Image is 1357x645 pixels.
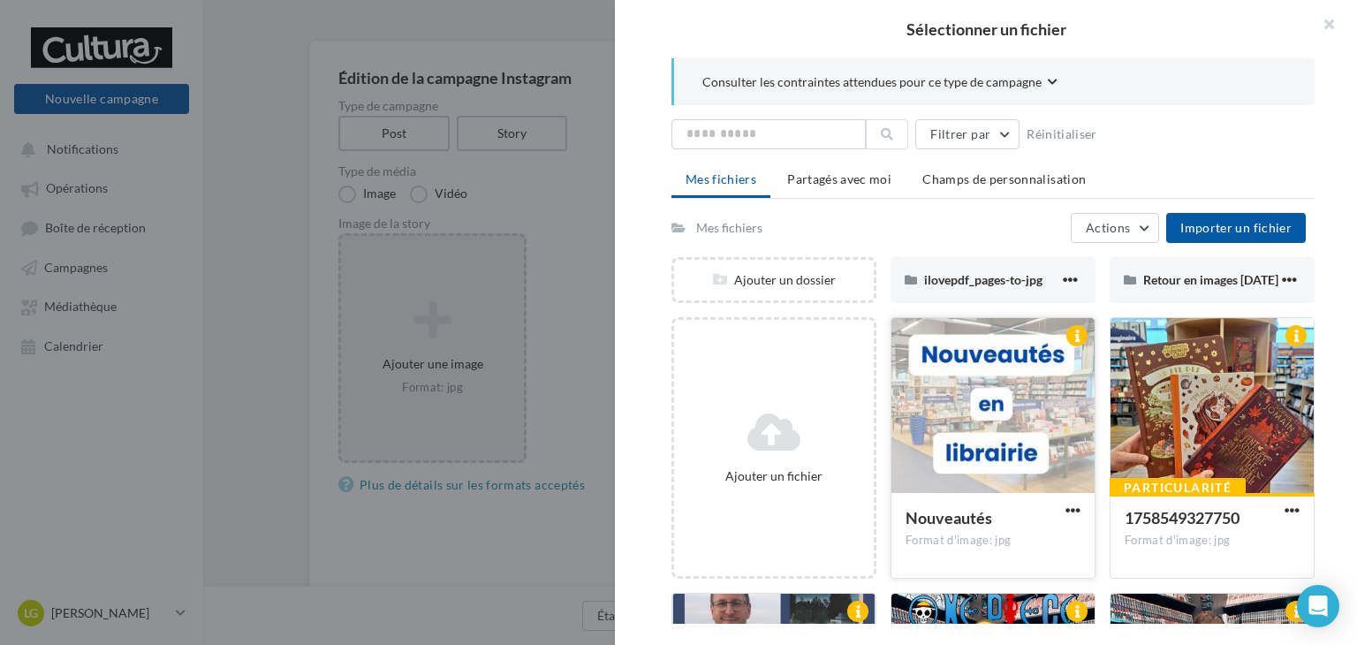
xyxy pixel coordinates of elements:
span: Actions [1086,220,1130,235]
div: Format d'image: jpg [906,533,1080,549]
span: 1758549327750 [1125,508,1239,527]
button: Réinitialiser [1020,124,1104,145]
span: Champs de personnalisation [922,171,1086,186]
h2: Sélectionner un fichier [643,21,1329,37]
span: ilovepdf_pages-to-jpg [924,272,1042,287]
button: Consulter les contraintes attendues pour ce type de campagne [702,72,1058,95]
span: Mes fichiers [686,171,756,186]
div: Ajouter un fichier [681,467,867,485]
div: Particularité [1110,478,1246,497]
span: Nouveautés [906,508,992,527]
div: Format d'image: jpg [1125,533,1300,549]
span: Importer un fichier [1180,220,1292,235]
div: Ajouter un dossier [674,271,874,289]
button: Filtrer par [915,119,1020,149]
span: Consulter les contraintes attendues pour ce type de campagne [702,73,1042,91]
span: Retour en images [DATE] [1143,272,1278,287]
div: Mes fichiers [696,219,762,237]
span: Partagés avec moi [787,171,891,186]
button: Importer un fichier [1166,213,1306,243]
button: Actions [1071,213,1159,243]
div: Open Intercom Messenger [1297,585,1339,627]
